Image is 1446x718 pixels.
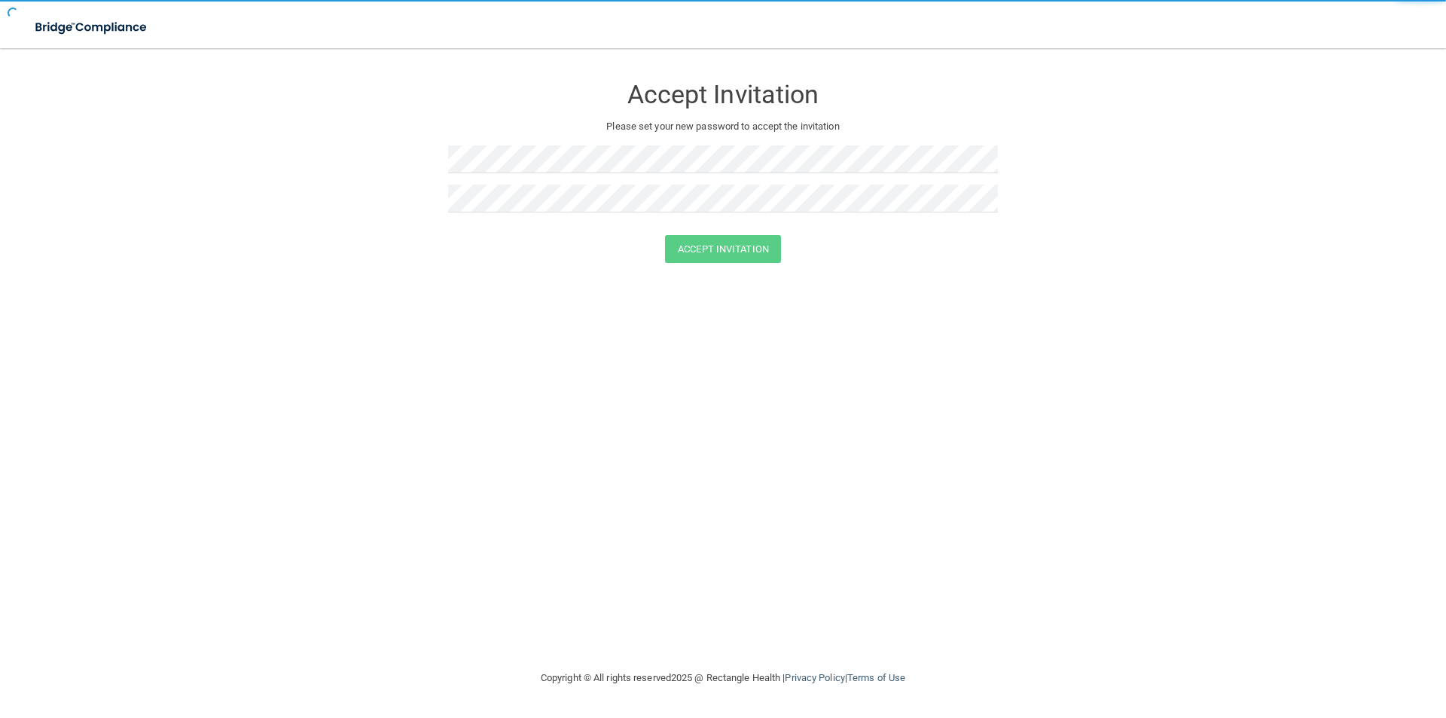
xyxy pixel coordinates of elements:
p: Please set your new password to accept the invitation [459,118,987,136]
a: Terms of Use [847,672,905,683]
h3: Accept Invitation [448,81,998,108]
a: Privacy Policy [785,672,844,683]
div: Copyright © All rights reserved 2025 @ Rectangle Health | | [448,654,998,702]
button: Accept Invitation [665,235,781,263]
img: bridge_compliance_login_screen.278c3ca4.svg [23,12,161,43]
